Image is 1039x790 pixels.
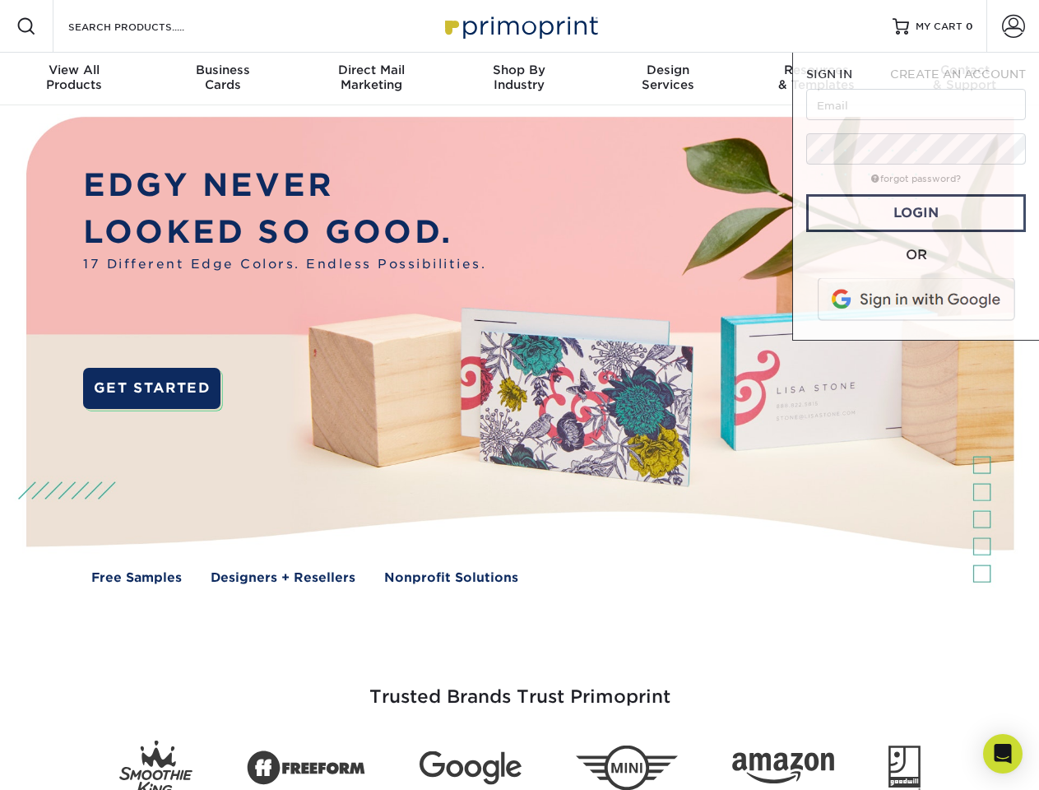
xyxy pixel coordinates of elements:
[445,63,593,77] span: Shop By
[83,209,486,256] p: LOOKED SO GOOD.
[916,20,962,34] span: MY CART
[445,63,593,92] div: Industry
[384,569,518,588] a: Nonprofit Solutions
[445,53,593,105] a: Shop ByIndustry
[732,753,834,784] img: Amazon
[806,89,1026,120] input: Email
[297,53,445,105] a: Direct MailMarketing
[83,162,486,209] p: EDGY NEVER
[742,63,890,77] span: Resources
[83,368,220,409] a: GET STARTED
[83,255,486,274] span: 17 Different Edge Colors. Endless Possibilities.
[148,63,296,77] span: Business
[594,63,742,77] span: Design
[871,174,961,184] a: forgot password?
[594,63,742,92] div: Services
[806,194,1026,232] a: Login
[211,569,355,588] a: Designers + Resellers
[983,734,1023,774] div: Open Intercom Messenger
[594,53,742,105] a: DesignServices
[297,63,445,77] span: Direct Mail
[148,63,296,92] div: Cards
[297,63,445,92] div: Marketing
[890,67,1026,81] span: CREATE AN ACCOUNT
[39,647,1001,727] h3: Trusted Brands Trust Primoprint
[67,16,227,36] input: SEARCH PRODUCTS.....
[966,21,973,32] span: 0
[438,8,602,44] img: Primoprint
[888,746,921,790] img: Goodwill
[420,751,522,785] img: Google
[806,67,852,81] span: SIGN IN
[148,53,296,105] a: BusinessCards
[742,63,890,92] div: & Templates
[806,245,1026,265] div: OR
[91,569,182,588] a: Free Samples
[742,53,890,105] a: Resources& Templates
